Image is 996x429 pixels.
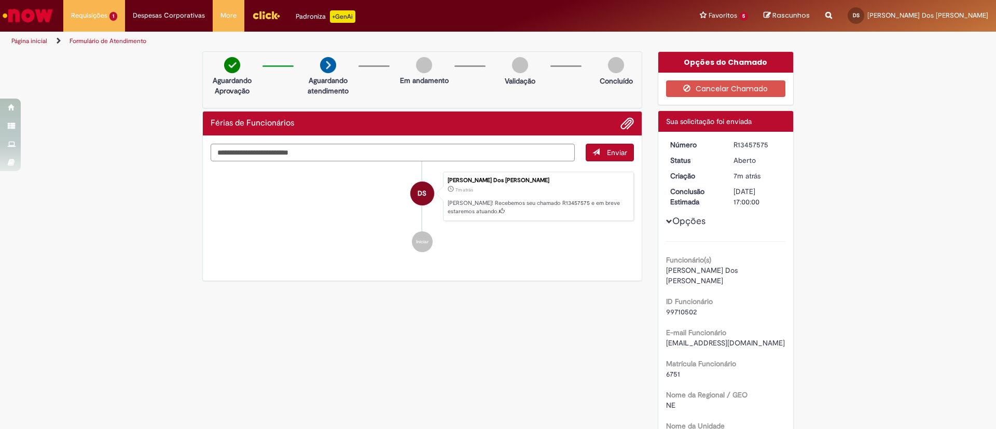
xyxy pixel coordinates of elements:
span: NE [666,400,675,410]
div: Daniel Roberto Dos Santos [410,182,434,205]
p: [PERSON_NAME]! Recebemos seu chamado R13457575 e em breve estaremos atuando. [448,199,628,215]
span: DS [853,12,860,19]
p: Aguardando Aprovação [207,75,257,96]
div: R13457575 [734,140,782,150]
dt: Número [662,140,726,150]
span: More [220,10,237,21]
p: Em andamento [400,75,449,86]
a: Página inicial [11,37,47,45]
span: 7m atrás [455,187,473,193]
a: Rascunhos [764,11,810,21]
ul: Histórico de tíquete [211,161,634,263]
span: Favoritos [709,10,737,21]
span: 99710502 [666,307,697,316]
textarea: Digite sua mensagem aqui... [211,144,575,161]
dt: Conclusão Estimada [662,186,726,207]
time: 28/08/2025 12:26:24 [734,171,760,181]
div: Aberto [734,155,782,165]
b: Nome da Regional / GEO [666,390,748,399]
p: Aguardando atendimento [303,75,353,96]
span: [EMAIL_ADDRESS][DOMAIN_NAME] [666,338,785,348]
li: Daniel Roberto Dos Santos [211,172,634,222]
ul: Trilhas de página [8,32,656,51]
img: ServiceNow [1,5,54,26]
span: [PERSON_NAME] Dos [PERSON_NAME] [867,11,988,20]
button: Cancelar Chamado [666,80,786,97]
img: arrow-next.png [320,57,336,73]
h2: Férias de Funcionários Histórico de tíquete [211,119,294,128]
dt: Criação [662,171,726,181]
span: 7m atrás [734,171,760,181]
span: 1 [109,12,117,21]
img: img-circle-grey.png [416,57,432,73]
img: img-circle-grey.png [512,57,528,73]
button: Enviar [586,144,634,161]
span: Rascunhos [772,10,810,20]
span: Enviar [607,148,627,157]
div: [PERSON_NAME] Dos [PERSON_NAME] [448,177,628,184]
span: DS [418,181,426,206]
div: Padroniza [296,10,355,23]
a: Formulário de Atendimento [70,37,146,45]
span: 6751 [666,369,680,379]
p: +GenAi [330,10,355,23]
div: Opções do Chamado [658,52,794,73]
time: 28/08/2025 12:26:24 [455,187,473,193]
span: Sua solicitação foi enviada [666,117,752,126]
span: Despesas Corporativas [133,10,205,21]
div: 28/08/2025 12:26:24 [734,171,782,181]
img: click_logo_yellow_360x200.png [252,7,280,23]
b: E-mail Funcionário [666,328,726,337]
span: Requisições [71,10,107,21]
p: Validação [505,76,535,86]
b: ID Funcionário [666,297,713,306]
b: Matrícula Funcionário [666,359,736,368]
span: 5 [739,12,748,21]
p: Concluído [600,76,633,86]
b: Funcionário(s) [666,255,711,265]
div: [DATE] 17:00:00 [734,186,782,207]
img: check-circle-green.png [224,57,240,73]
dt: Status [662,155,726,165]
button: Adicionar anexos [620,117,634,130]
span: [PERSON_NAME] Dos [PERSON_NAME] [666,266,740,285]
img: img-circle-grey.png [608,57,624,73]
